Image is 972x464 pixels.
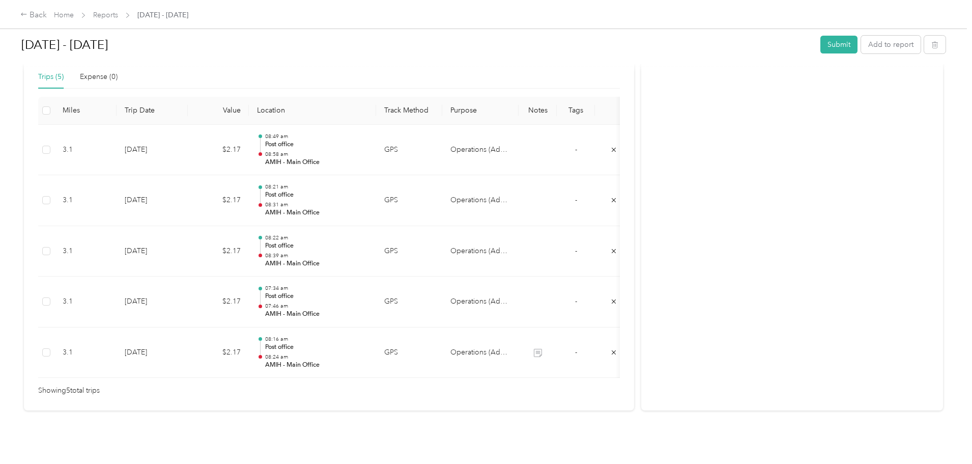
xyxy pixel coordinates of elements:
[575,247,577,255] span: -
[376,97,442,125] th: Track Method
[188,226,249,277] td: $2.17
[265,201,368,208] p: 08:31 am
[442,226,519,277] td: Operations (Admin)
[265,336,368,343] p: 08:16 am
[20,9,47,21] div: Back
[188,125,249,176] td: $2.17
[188,277,249,327] td: $2.17
[54,175,117,226] td: 3.1
[21,33,813,57] h1: Sep 20 - Oct 3, 2025
[265,343,368,352] p: Post office
[188,175,249,226] td: $2.17
[265,353,368,361] p: 08:24 am
[915,407,972,464] iframe: Everlance-gr Chat Button Frame
[38,385,100,396] span: Showing 5 total trips
[54,226,117,277] td: 3.1
[188,327,249,378] td: $2.17
[93,11,118,19] a: Reports
[38,71,64,83] div: Trips (5)
[188,97,249,125] th: Value
[265,190,368,200] p: Post office
[376,175,442,226] td: GPS
[575,348,577,357] span: -
[265,183,368,190] p: 08:21 am
[265,133,368,140] p: 08:49 am
[861,36,921,53] button: Add to report
[442,277,519,327] td: Operations (Admin)
[265,361,368,370] p: AMIH - Main Office
[265,158,368,167] p: AMIH - Main Office
[117,277,188,327] td: [DATE]
[80,71,118,83] div: Expense (0)
[265,252,368,259] p: 08:39 am
[265,151,368,158] p: 08:58 am
[265,285,368,292] p: 07:34 am
[265,259,368,268] p: AMIH - Main Office
[265,208,368,217] p: AMIH - Main Office
[265,292,368,301] p: Post office
[54,327,117,378] td: 3.1
[557,97,595,125] th: Tags
[265,303,368,310] p: 07:46 am
[820,36,857,53] button: Submit
[575,297,577,306] span: -
[117,97,188,125] th: Trip Date
[117,175,188,226] td: [DATE]
[117,125,188,176] td: [DATE]
[442,125,519,176] td: Operations (Admin)
[265,241,368,251] p: Post office
[54,277,117,327] td: 3.1
[54,97,117,125] th: Miles
[376,327,442,378] td: GPS
[265,234,368,241] p: 08:22 am
[442,97,519,125] th: Purpose
[54,125,117,176] td: 3.1
[376,226,442,277] td: GPS
[265,140,368,149] p: Post office
[54,11,74,19] a: Home
[376,277,442,327] td: GPS
[117,226,188,277] td: [DATE]
[442,327,519,378] td: Operations (Admin)
[265,310,368,319] p: AMIH - Main Office
[137,10,188,20] span: [DATE] - [DATE]
[519,97,557,125] th: Notes
[117,327,188,378] td: [DATE]
[575,196,577,204] span: -
[442,175,519,226] td: Operations (Admin)
[575,145,577,154] span: -
[249,97,376,125] th: Location
[376,125,442,176] td: GPS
